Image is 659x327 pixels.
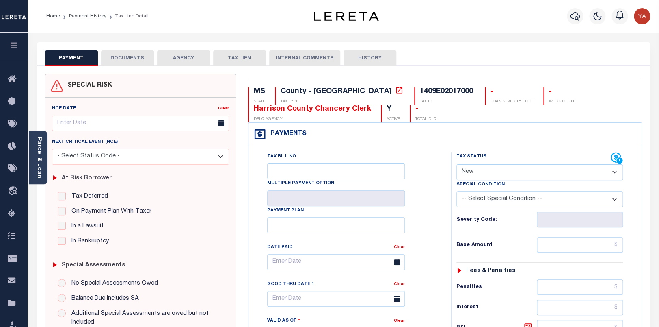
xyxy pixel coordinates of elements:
div: MS [254,87,265,96]
h6: Interest [456,304,537,311]
a: Clear [394,282,405,286]
img: logo-dark.svg [314,12,379,21]
div: - [555,87,583,96]
label: On Payment Plan With Taxer [67,207,151,216]
a: Clear [218,107,229,111]
label: Valid as Of [267,317,300,325]
a: Clear [394,245,405,249]
h6: Special Assessments [62,262,125,269]
div: Harrison County Chancery Clerk [254,105,371,114]
p: TAX ID [420,99,482,105]
button: TAX LIEN [213,50,266,66]
label: Good Thru Date 1 [267,281,314,288]
p: ACTIVE [387,116,400,122]
label: Tax Deferred [67,192,108,201]
div: County - [GEOGRAPHIC_DATA] [281,88,392,95]
label: Tax Status [456,153,486,160]
label: Date Paid [267,244,293,251]
label: Tax Bill No [267,153,296,160]
a: Payment History [69,14,106,19]
button: DOCUMENTS [101,50,154,66]
p: TAX TYPE [281,99,404,105]
input: $ [537,237,623,253]
label: In Bankruptcy [67,237,109,246]
div: - [497,87,540,96]
button: HISTORY [344,50,396,66]
label: Multiple Payment Option [267,180,334,187]
h6: Severity Code: [456,217,537,223]
p: STATE [254,99,265,105]
h6: Penalties [456,284,537,290]
a: Home [46,14,60,19]
label: Special Condition [456,181,505,188]
label: Next Critical Event (NCE) [52,139,118,146]
a: Clear [394,319,405,323]
li: Tax Line Detail [106,13,149,20]
h6: Fees & Penalties [466,268,515,275]
img: check-icon-green.svg [475,89,482,96]
h6: At Risk Borrower [62,175,112,182]
label: In a Lawsuit [67,222,104,231]
input: Enter Date [267,291,405,307]
button: INTERNAL COMMENTS [269,50,340,66]
img: svg+xml;base64,PHN2ZyB4bWxucz0iaHR0cDovL3d3dy53My5vcmcvMjAwMC9zdmciIHBvaW50ZXItZXZlbnRzPSJub25lIi... [634,8,650,24]
input: Enter Date [52,116,229,131]
button: AGENCY [157,50,210,66]
a: Parcel & Loan [36,137,42,178]
label: NCE Date [52,105,76,112]
label: No Special Assessments Owed [67,279,158,288]
button: PAYMENT [45,50,98,66]
p: DELQ AGENCY [254,116,371,122]
i: travel_explore [8,186,21,197]
h4: Payments [266,130,307,138]
input: $ [537,300,623,315]
h6: Base Amount [456,242,537,249]
label: Payment Plan [267,207,304,214]
label: Balance Due includes SA [67,294,139,303]
input: $ [537,279,623,295]
p: WORK QUEUE [555,99,583,105]
p: LOAN SEVERITY CODE [497,99,540,105]
p: TOTAL DLQ [415,116,436,122]
div: - [415,105,436,114]
div: 1409E02017000 [420,88,473,95]
input: Enter Date [267,254,405,270]
h4: SPECIAL RISK [63,82,112,89]
div: Y [387,105,400,114]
